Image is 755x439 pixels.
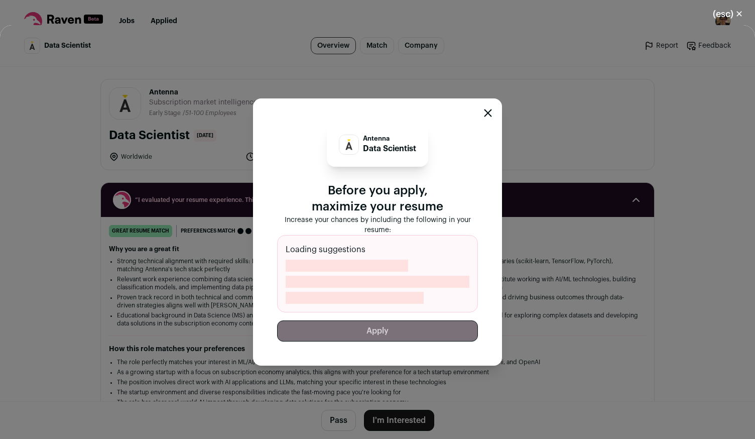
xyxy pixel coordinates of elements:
p: Data Scientist [363,143,416,155]
div: Loading suggestions [277,235,478,312]
button: Close modal [484,109,492,117]
img: 686aefb0799dd9b4cb081acb471088b09622f5867561e9cb5dcaf67d9b74f834.jpg [339,135,358,154]
p: Before you apply, maximize your resume [277,183,478,215]
button: Close modal [701,3,755,25]
p: Increase your chances by including the following in your resume: [277,215,478,235]
p: Antenna [363,135,416,143]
